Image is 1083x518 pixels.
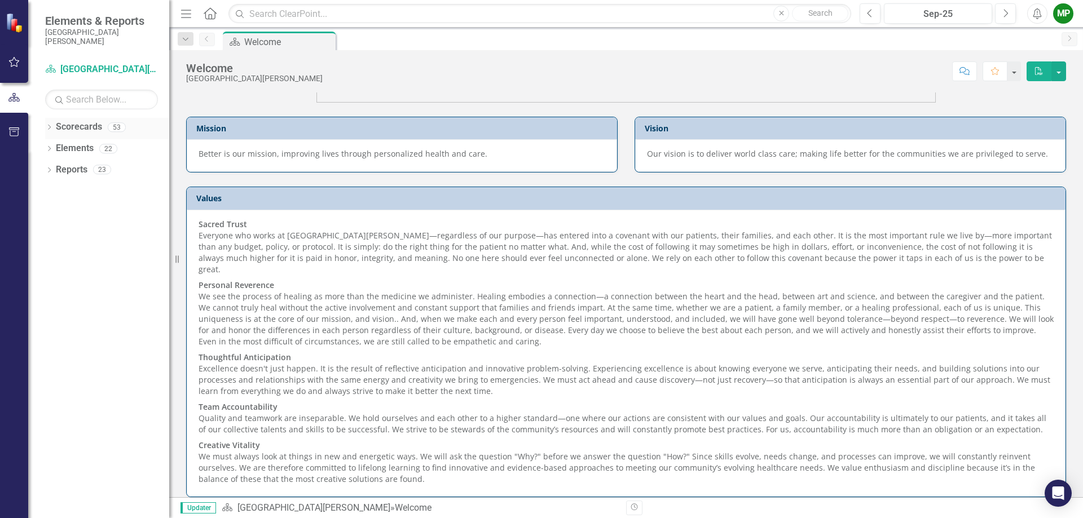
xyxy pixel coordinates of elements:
[199,440,260,450] strong: Creative Vitality
[45,14,158,28] span: Elements & Reports
[56,121,102,134] a: Scorecards
[395,502,432,513] div: Welcome
[93,165,111,175] div: 23
[108,122,126,132] div: 53
[1045,480,1072,507] div: Open Intercom Messenger
[199,219,247,229] strong: Sacred Trust
[792,6,848,21] button: Search
[45,90,158,109] input: Search Below...
[237,502,390,513] a: [GEOGRAPHIC_DATA][PERSON_NAME]
[56,163,87,176] a: Reports
[199,349,1054,399] p: Excellence doesn't just happen. It is the result of reflective anticipation and innovative proble...
[228,4,851,24] input: Search ClearPoint...
[186,62,323,74] div: Welcome
[56,142,94,155] a: Elements
[199,399,1054,437] p: Quality and teamwork are inseparable. We hold ourselves and each other to a higher standard—one w...
[199,219,1054,277] p: Everyone who works at [GEOGRAPHIC_DATA][PERSON_NAME]—regardless of our purpose—has entered into a...
[645,124,1060,132] h3: Vision
[186,74,323,83] div: [GEOGRAPHIC_DATA][PERSON_NAME]
[199,148,605,160] p: Better is our mission, improving lives through personalized health and care.
[199,352,291,362] strong: Thoughtful Anticipation
[1053,3,1073,24] button: MP
[6,13,25,33] img: ClearPoint Strategy
[808,8,833,17] span: Search
[199,277,1054,349] p: We see the process of healing as more than the medicine we administer. Healing embodies a connect...
[888,7,988,21] div: Sep-25
[196,194,1060,202] h3: Values
[884,3,992,24] button: Sep-25
[45,63,158,76] a: [GEOGRAPHIC_DATA][PERSON_NAME]
[199,437,1054,485] p: We must always look at things in new and energetic ways. We will ask the question "Why?" before w...
[222,502,618,515] div: »
[45,28,158,46] small: [GEOGRAPHIC_DATA][PERSON_NAME]
[196,124,611,132] h3: Mission
[647,148,1054,160] p: Our vision is to deliver world class care; making life better for the communities we are privileg...
[99,144,117,153] div: 22
[244,35,333,49] div: Welcome
[199,280,274,290] strong: Personal Reverence
[199,401,278,412] strong: Team Accountability
[180,502,216,513] span: Updater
